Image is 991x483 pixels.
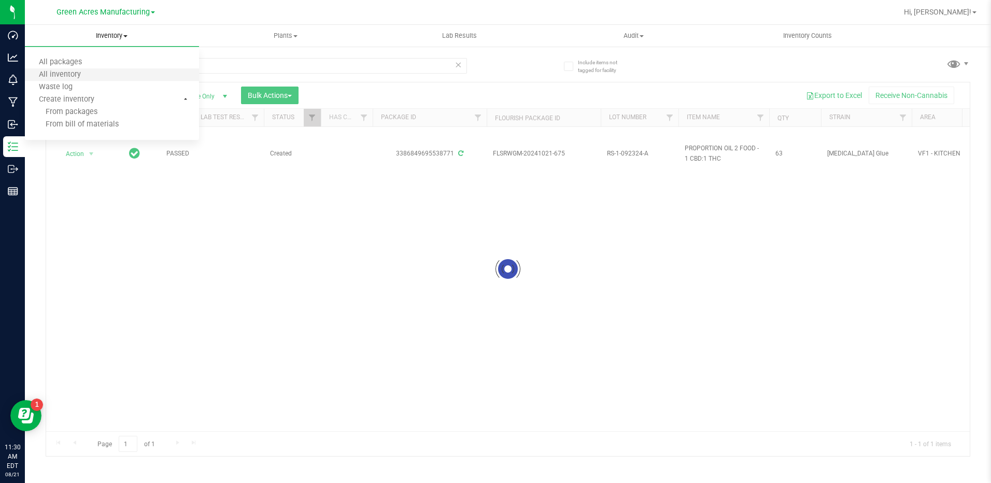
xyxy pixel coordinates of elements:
a: Lab Results [373,25,547,47]
span: Audit [547,31,720,40]
inline-svg: Inventory [8,141,18,152]
a: Inventory All packages All inventory Waste log Create inventory From packages From bill of materials [25,25,199,47]
span: Inventory Counts [769,31,846,40]
input: Search Package ID, Item Name, SKU, Lot or Part Number... [46,58,467,74]
span: From packages [25,108,97,117]
inline-svg: Outbound [8,164,18,174]
inline-svg: Manufacturing [8,97,18,107]
span: Include items not tagged for facility [578,59,630,74]
span: From bill of materials [25,120,119,129]
inline-svg: Analytics [8,52,18,63]
inline-svg: Monitoring [8,75,18,85]
a: Inventory Counts [720,25,895,47]
span: Create inventory [25,95,108,104]
span: Hi, [PERSON_NAME]! [904,8,971,16]
iframe: Resource center unread badge [31,399,43,411]
a: Plants [199,25,373,47]
p: 08/21 [5,471,20,478]
iframe: Resource center [10,400,41,431]
inline-svg: Inbound [8,119,18,130]
span: Green Acres Manufacturing [56,8,150,17]
span: Inventory [25,31,199,40]
span: Lab Results [428,31,491,40]
span: Waste log [25,83,87,92]
span: All packages [25,58,96,67]
span: All inventory [25,70,95,79]
span: Clear [455,58,462,72]
inline-svg: Dashboard [8,30,18,40]
a: Audit [547,25,721,47]
p: 11:30 AM EDT [5,443,20,471]
inline-svg: Reports [8,186,18,196]
span: Plants [200,31,373,40]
